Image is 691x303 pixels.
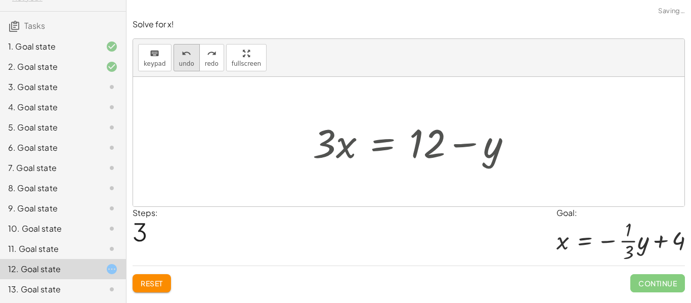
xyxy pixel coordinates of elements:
[133,207,158,218] label: Steps:
[106,142,118,154] i: Task not started.
[8,121,90,134] div: 5. Goal state
[106,243,118,255] i: Task not started.
[182,48,191,60] i: undo
[106,162,118,174] i: Task not started.
[8,182,90,194] div: 8. Goal state
[106,40,118,53] i: Task finished and correct.
[199,44,224,71] button: redoredo
[8,61,90,73] div: 2. Goal state
[106,182,118,194] i: Task not started.
[8,162,90,174] div: 7. Goal state
[658,6,685,16] span: Saving…
[106,283,118,295] i: Task not started.
[133,19,685,30] p: Solve for x!
[8,101,90,113] div: 4. Goal state
[205,60,219,67] span: redo
[106,121,118,134] i: Task not started.
[24,20,45,31] span: Tasks
[8,283,90,295] div: 13. Goal state
[207,48,217,60] i: redo
[133,216,147,247] span: 3
[150,48,159,60] i: keyboard
[226,44,267,71] button: fullscreen
[8,142,90,154] div: 6. Goal state
[106,101,118,113] i: Task not started.
[8,223,90,235] div: 10. Goal state
[106,223,118,235] i: Task not started.
[8,40,90,53] div: 1. Goal state
[179,60,194,67] span: undo
[232,60,261,67] span: fullscreen
[174,44,200,71] button: undoundo
[556,207,685,219] div: Goal:
[133,274,171,292] button: Reset
[106,202,118,214] i: Task not started.
[106,81,118,93] i: Task not started.
[106,61,118,73] i: Task finished and correct.
[144,60,166,67] span: keypad
[8,243,90,255] div: 11. Goal state
[138,44,171,71] button: keyboardkeypad
[8,81,90,93] div: 3. Goal state
[8,202,90,214] div: 9. Goal state
[106,263,118,275] i: Task started.
[8,263,90,275] div: 12. Goal state
[141,279,163,288] span: Reset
